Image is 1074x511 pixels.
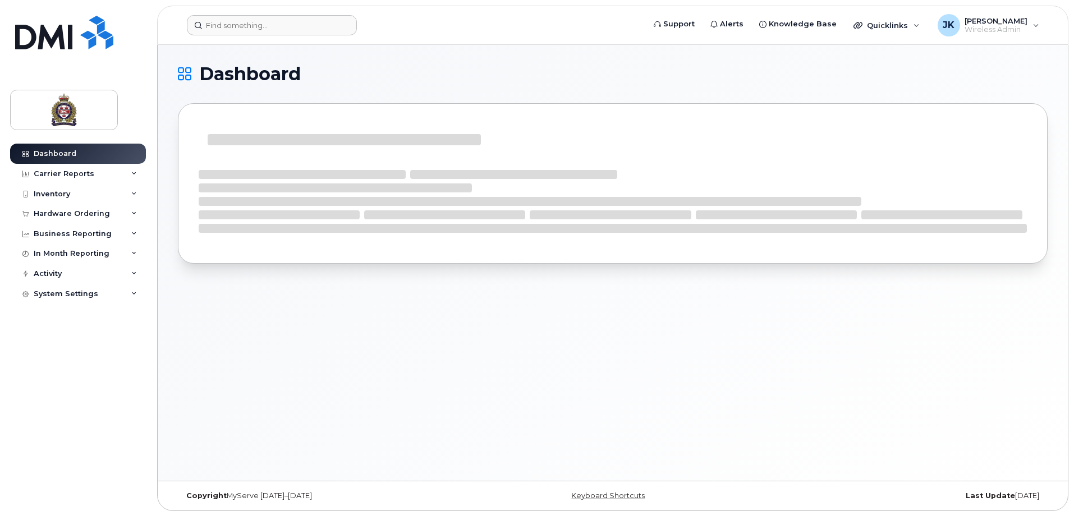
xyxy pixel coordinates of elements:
div: MyServe [DATE]–[DATE] [178,491,468,500]
strong: Last Update [966,491,1015,500]
span: Dashboard [199,66,301,82]
strong: Copyright [186,491,227,500]
a: Keyboard Shortcuts [571,491,645,500]
div: [DATE] [758,491,1048,500]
